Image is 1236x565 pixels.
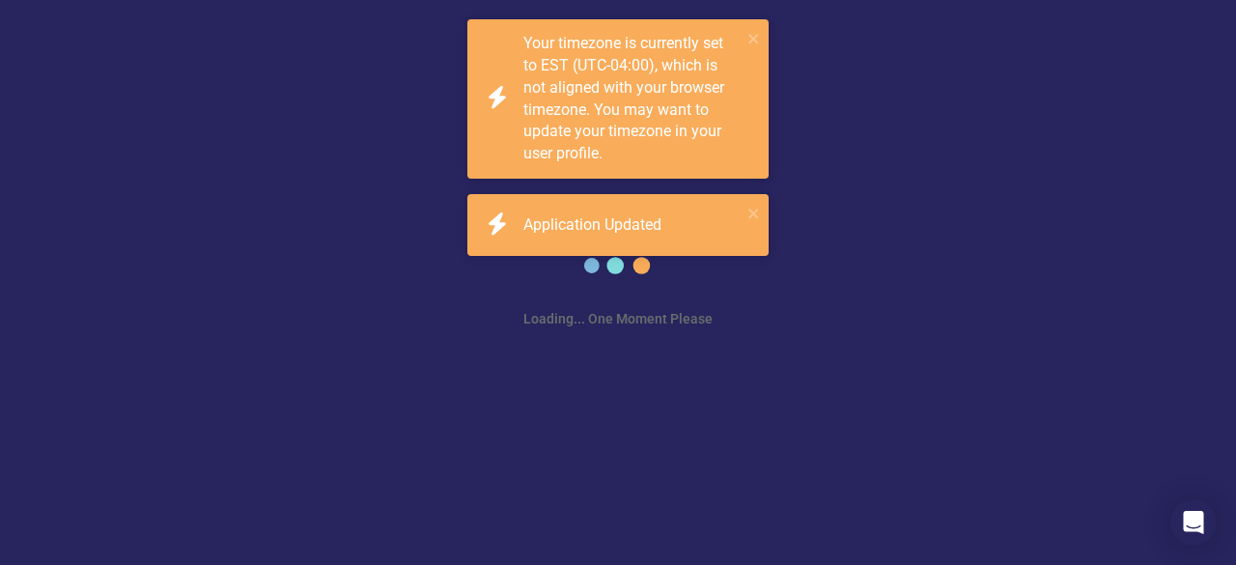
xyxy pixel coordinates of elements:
div: Loading... One Moment Please [523,309,713,328]
div: Application Updated [523,214,666,237]
button: close [747,202,761,224]
div: Open Intercom Messenger [1170,499,1217,546]
div: Your timezone is currently set to EST (UTC-04:00), which is not aligned with your browser timezon... [523,33,742,165]
button: close [747,27,761,49]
